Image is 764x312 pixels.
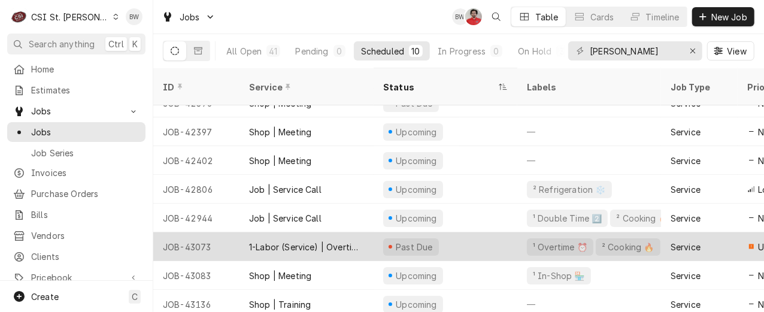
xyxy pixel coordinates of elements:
[249,81,362,93] div: Service
[31,187,140,200] span: Purchase Orders
[7,163,145,183] a: Invoices
[517,117,661,146] div: —
[452,8,469,25] div: Brad Wicks's Avatar
[7,247,145,266] a: Clients
[29,38,95,50] span: Search anything
[157,7,220,27] a: Go to Jobs
[518,45,551,57] div: On Hold
[7,268,145,287] a: Go to Pricebook
[671,298,701,311] div: Service
[559,45,566,57] div: 3
[153,232,239,261] div: JOB-43073
[532,212,603,225] div: ¹ Double Time 2️⃣
[7,101,145,121] a: Go to Jobs
[31,11,109,23] div: CSI St. [PERSON_NAME]
[31,63,140,75] span: Home
[153,204,239,232] div: JOB-42944
[226,45,262,57] div: All Open
[7,80,145,100] a: Estimates
[108,38,124,50] span: Ctrl
[7,59,145,79] a: Home
[153,146,239,175] div: JOB-42402
[269,45,277,57] div: 41
[31,229,140,242] span: Vendors
[249,126,311,138] div: Shop | Meeting
[11,8,28,25] div: C
[671,241,701,253] div: Service
[452,8,469,25] div: BW
[249,183,322,196] div: Job | Service Call
[249,155,311,167] div: Shop | Meeting
[249,298,311,311] div: Shop | Training
[395,298,439,311] div: Upcoming
[153,175,239,204] div: JOB-42806
[31,147,140,159] span: Job Series
[153,261,239,290] div: JOB-43083
[132,290,138,303] span: C
[527,81,651,93] div: Labels
[31,105,122,117] span: Jobs
[438,45,486,57] div: In Progress
[249,269,311,282] div: Shop | Meeting
[590,41,680,60] input: Keyword search
[7,34,145,54] button: Search anythingCtrlK
[671,81,728,93] div: Job Type
[7,143,145,163] a: Job Series
[671,269,701,282] div: Service
[683,41,702,60] button: Erase input
[724,45,749,57] span: View
[296,45,329,57] div: Pending
[692,7,754,26] button: New Job
[31,250,140,263] span: Clients
[126,8,143,25] div: BW
[163,81,228,93] div: ID
[395,241,435,253] div: Past Due
[7,226,145,246] a: Vendors
[671,155,701,167] div: Service
[126,8,143,25] div: Brad Wicks's Avatar
[395,126,439,138] div: Upcoming
[31,271,122,284] span: Pricebook
[411,45,420,57] div: 10
[249,241,364,253] div: 1-Labor (Service) | Overtime | Incurred
[707,41,754,60] button: View
[249,212,322,225] div: Job | Service Call
[532,269,586,282] div: ¹ In-Shop 🏪
[671,212,701,225] div: Service
[493,45,500,57] div: 0
[31,84,140,96] span: Estimates
[532,183,607,196] div: ² Refrigeration ❄️
[7,184,145,204] a: Purchase Orders
[465,8,482,25] div: Nicholas Faubert's Avatar
[7,122,145,142] a: Jobs
[465,8,482,25] div: NF
[646,11,680,23] div: Timeline
[671,183,701,196] div: Service
[535,11,559,23] div: Table
[11,8,28,25] div: CSI St. Louis's Avatar
[180,11,200,23] span: Jobs
[361,45,404,57] div: Scheduled
[336,45,343,57] div: 0
[395,212,439,225] div: Upcoming
[31,166,140,179] span: Invoices
[590,11,614,23] div: Cards
[709,11,750,23] span: New Job
[153,117,239,146] div: JOB-42397
[487,7,506,26] button: Open search
[395,183,439,196] div: Upcoming
[31,126,140,138] span: Jobs
[7,205,145,225] a: Bills
[383,81,496,93] div: Status
[615,212,670,225] div: ² Cooking 🔥
[517,146,661,175] div: —
[671,126,701,138] div: Service
[601,241,656,253] div: ² Cooking 🔥
[395,269,439,282] div: Upcoming
[132,38,138,50] span: K
[395,155,439,167] div: Upcoming
[31,208,140,221] span: Bills
[31,292,59,302] span: Create
[532,241,589,253] div: ¹ Overtime ⏰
